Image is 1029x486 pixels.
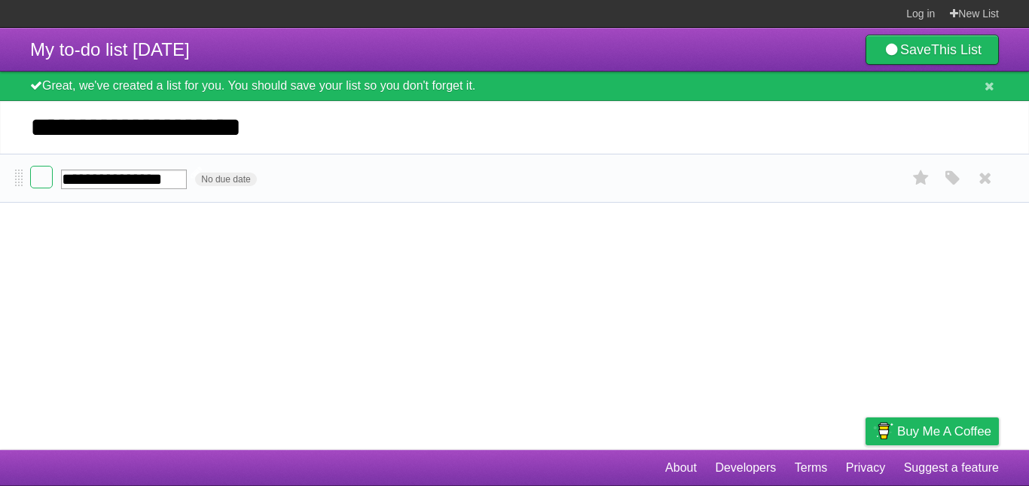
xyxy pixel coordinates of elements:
[715,454,776,482] a: Developers
[30,39,190,60] span: My to-do list [DATE]
[907,166,936,191] label: Star task
[866,35,999,65] a: SaveThis List
[795,454,828,482] a: Terms
[904,454,999,482] a: Suggest a feature
[866,417,999,445] a: Buy me a coffee
[931,42,982,57] b: This List
[665,454,697,482] a: About
[846,454,885,482] a: Privacy
[873,418,893,444] img: Buy me a coffee
[195,173,256,186] span: No due date
[30,166,53,188] label: Done
[897,418,991,445] span: Buy me a coffee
